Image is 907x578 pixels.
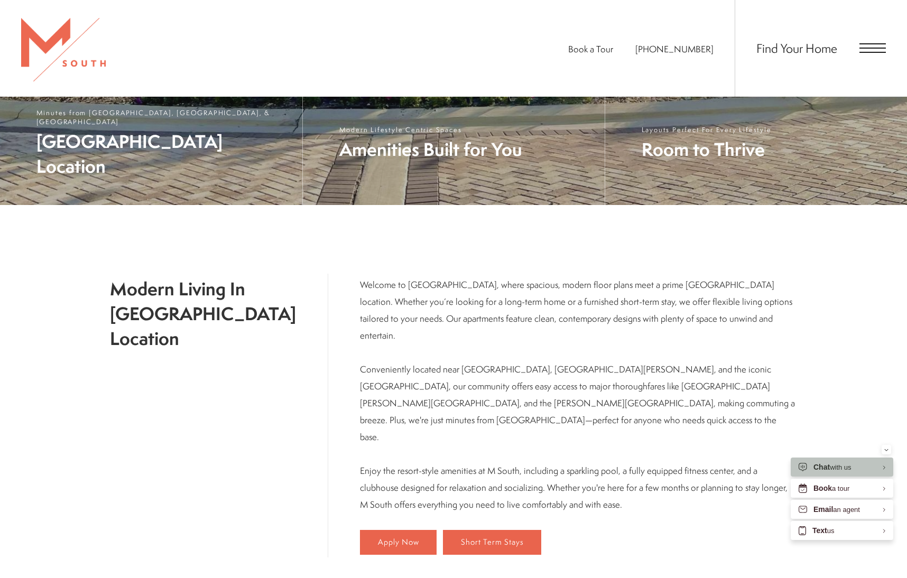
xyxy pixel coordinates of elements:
[568,43,613,55] a: Book a Tour
[36,108,292,126] span: Minutes from [GEOGRAPHIC_DATA], [GEOGRAPHIC_DATA], & [GEOGRAPHIC_DATA]
[378,538,419,547] span: Apply Now
[339,137,522,162] span: Amenities Built for You
[360,530,437,555] a: Apply Now
[642,137,772,162] span: Room to Thrive
[302,82,605,205] a: Modern Lifestyle Centric Spaces
[461,538,524,547] span: Short Term Stays
[642,125,772,134] span: Layouts Perfect For Every Lifestyle
[756,40,837,57] a: Find Your Home
[360,276,797,513] p: Welcome to [GEOGRAPHIC_DATA], where spacious, modern floor plans meet a prime [GEOGRAPHIC_DATA] l...
[110,276,296,351] h1: Modern Living In [GEOGRAPHIC_DATA] Location
[635,43,714,55] span: [PHONE_NUMBER]
[443,530,541,555] a: Short Term Stays
[21,18,106,81] img: MSouth
[605,82,907,205] a: Layouts Perfect For Every Lifestyle
[635,43,714,55] a: Call Us at 813-570-8014
[859,43,886,53] button: Open Menu
[339,125,522,134] span: Modern Lifestyle Centric Spaces
[36,129,292,179] span: [GEOGRAPHIC_DATA] Location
